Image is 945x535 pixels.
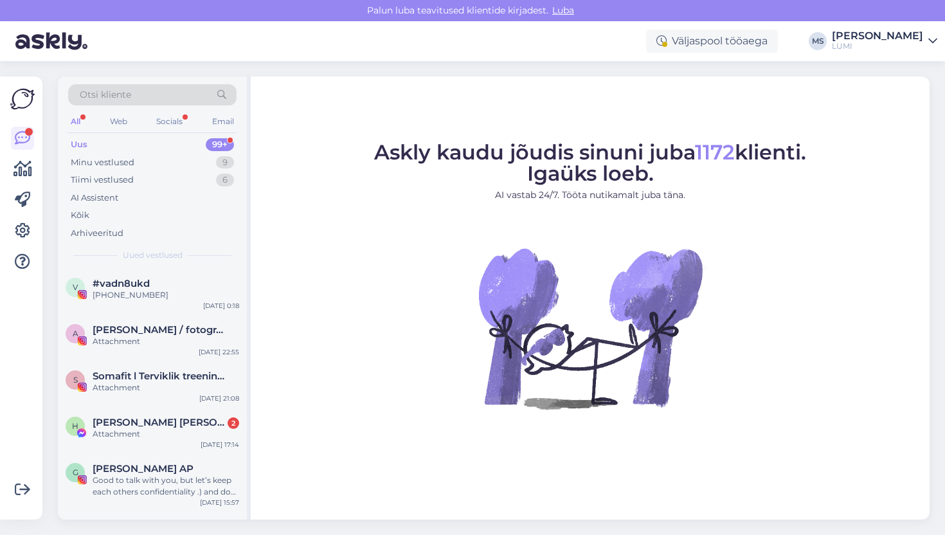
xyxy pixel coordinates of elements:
[71,209,89,222] div: Kõik
[72,421,78,431] span: H
[695,140,735,165] span: 1172
[10,87,35,111] img: Askly Logo
[154,113,185,130] div: Socials
[832,41,923,51] div: LUMI
[210,113,237,130] div: Email
[832,31,923,41] div: [PERSON_NAME]
[80,88,131,102] span: Otsi kliente
[73,467,78,477] span: G
[71,156,134,169] div: Minu vestlused
[68,113,83,130] div: All
[71,174,134,186] div: Tiimi vestlused
[203,301,239,311] div: [DATE] 0:18
[123,249,183,261] span: Uued vestlused
[216,156,234,169] div: 9
[206,138,234,151] div: 99+
[374,188,806,202] p: AI vastab 24/7. Tööta nutikamalt juba täna.
[93,289,239,301] div: [PHONE_NUMBER]
[73,282,78,292] span: v
[646,30,778,53] div: Väljaspool tööaega
[199,347,239,357] div: [DATE] 22:55
[73,375,78,385] span: S
[200,498,239,507] div: [DATE] 15:57
[93,475,239,498] div: Good to talk with you, but let’s keep each others confidentiality .) and do let me know your opin...
[93,370,226,382] span: Somafit l Terviklik treeningplatvorm naistele
[809,32,827,50] div: MS
[474,212,706,444] img: No Chat active
[93,324,226,336] span: Anastasia / fotograaf
[228,417,239,429] div: 2
[832,31,937,51] a: [PERSON_NAME]LUMI
[71,227,123,240] div: Arhiveeritud
[71,138,87,151] div: Uus
[93,382,239,394] div: Attachment
[73,329,78,338] span: A
[93,417,226,428] span: Hannula Menning
[201,440,239,449] div: [DATE] 17:14
[93,336,239,347] div: Attachment
[71,192,118,204] div: AI Assistent
[93,428,239,440] div: Attachment
[93,278,150,289] span: #vadn8ukd
[216,174,234,186] div: 6
[374,140,806,186] span: Askly kaudu jõudis sinuni juba klienti. Igaüks loeb.
[548,5,578,16] span: Luba
[107,113,130,130] div: Web
[199,394,239,403] div: [DATE] 21:08
[93,463,194,475] span: Galina AP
